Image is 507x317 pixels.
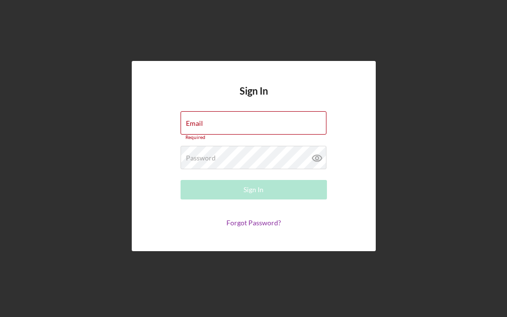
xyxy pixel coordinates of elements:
label: Password [186,154,216,162]
a: Forgot Password? [226,218,281,227]
div: Required [181,135,327,140]
h4: Sign In [240,85,268,111]
div: Sign In [243,180,264,199]
button: Sign In [181,180,327,199]
label: Email [186,119,203,127]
